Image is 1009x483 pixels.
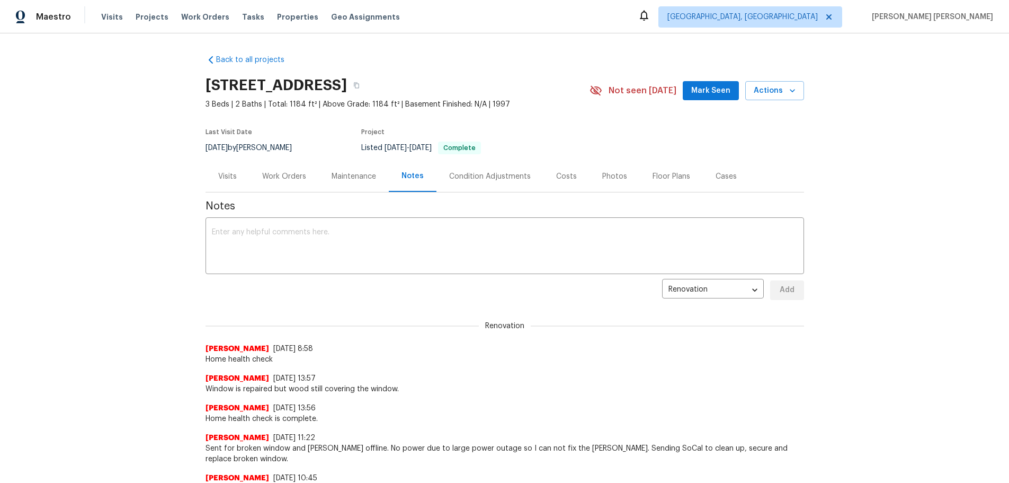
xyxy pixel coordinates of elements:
[385,144,407,152] span: [DATE]
[206,201,804,212] span: Notes
[273,405,316,412] span: [DATE] 13:56
[331,12,400,22] span: Geo Assignments
[206,443,804,464] span: Sent for broken window and [PERSON_NAME] offline. No power due to large power outage so I can not...
[273,434,315,442] span: [DATE] 11:22
[409,144,432,152] span: [DATE]
[206,142,305,154] div: by [PERSON_NAME]
[653,171,690,182] div: Floor Plans
[206,414,804,424] span: Home health check is complete.
[662,277,764,303] div: Renovation
[242,13,264,21] span: Tasks
[206,403,269,414] span: [PERSON_NAME]
[332,171,376,182] div: Maintenance
[361,144,481,152] span: Listed
[691,84,730,98] span: Mark Seen
[206,80,347,91] h2: [STREET_ADDRESS]
[218,171,237,182] div: Visits
[667,12,818,22] span: [GEOGRAPHIC_DATA], [GEOGRAPHIC_DATA]
[206,144,228,152] span: [DATE]
[206,344,269,354] span: [PERSON_NAME]
[206,99,590,110] span: 3 Beds | 2 Baths | Total: 1184 ft² | Above Grade: 1184 ft² | Basement Finished: N/A | 1997
[206,55,307,65] a: Back to all projects
[101,12,123,22] span: Visits
[556,171,577,182] div: Costs
[273,375,316,382] span: [DATE] 13:57
[273,475,317,482] span: [DATE] 10:45
[36,12,71,22] span: Maestro
[401,171,424,181] div: Notes
[206,433,269,443] span: [PERSON_NAME]
[439,145,480,151] span: Complete
[609,85,676,96] span: Not seen [DATE]
[868,12,993,22] span: [PERSON_NAME] [PERSON_NAME]
[206,129,252,135] span: Last Visit Date
[206,354,804,365] span: Home health check
[683,81,739,101] button: Mark Seen
[206,373,269,384] span: [PERSON_NAME]
[277,12,318,22] span: Properties
[347,76,366,95] button: Copy Address
[206,384,804,394] span: Window is repaired but wood still covering the window.
[449,171,531,182] div: Condition Adjustments
[262,171,306,182] div: Work Orders
[385,144,432,152] span: -
[273,345,313,353] span: [DATE] 8:58
[181,12,229,22] span: Work Orders
[361,129,385,135] span: Project
[716,171,737,182] div: Cases
[136,12,168,22] span: Projects
[745,81,804,101] button: Actions
[754,84,796,98] span: Actions
[602,171,627,182] div: Photos
[479,321,531,331] span: Renovation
